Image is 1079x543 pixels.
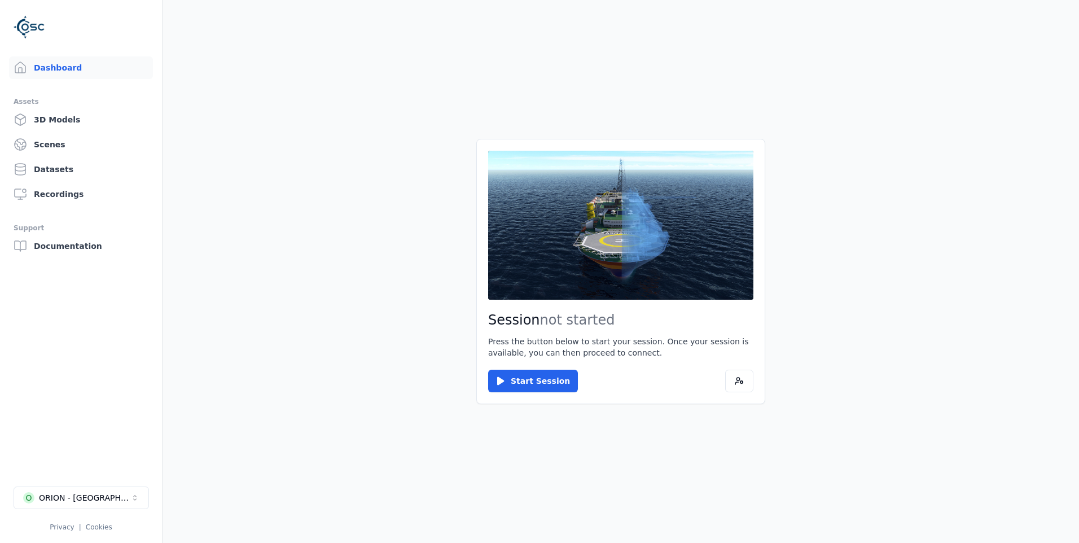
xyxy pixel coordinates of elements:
[50,523,74,531] a: Privacy
[9,235,153,257] a: Documentation
[14,11,45,43] img: Logo
[488,311,753,329] h2: Session
[9,183,153,205] a: Recordings
[9,133,153,156] a: Scenes
[540,312,615,328] span: not started
[488,336,753,358] p: Press the button below to start your session. Once your session is available, you can then procee...
[86,523,112,531] a: Cookies
[14,487,149,509] button: Select a workspace
[488,370,578,392] button: Start Session
[79,523,81,531] span: |
[14,221,148,235] div: Support
[14,95,148,108] div: Assets
[9,158,153,181] a: Datasets
[39,492,130,503] div: ORION - [GEOGRAPHIC_DATA]
[23,492,34,503] div: O
[9,108,153,131] a: 3D Models
[9,56,153,79] a: Dashboard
